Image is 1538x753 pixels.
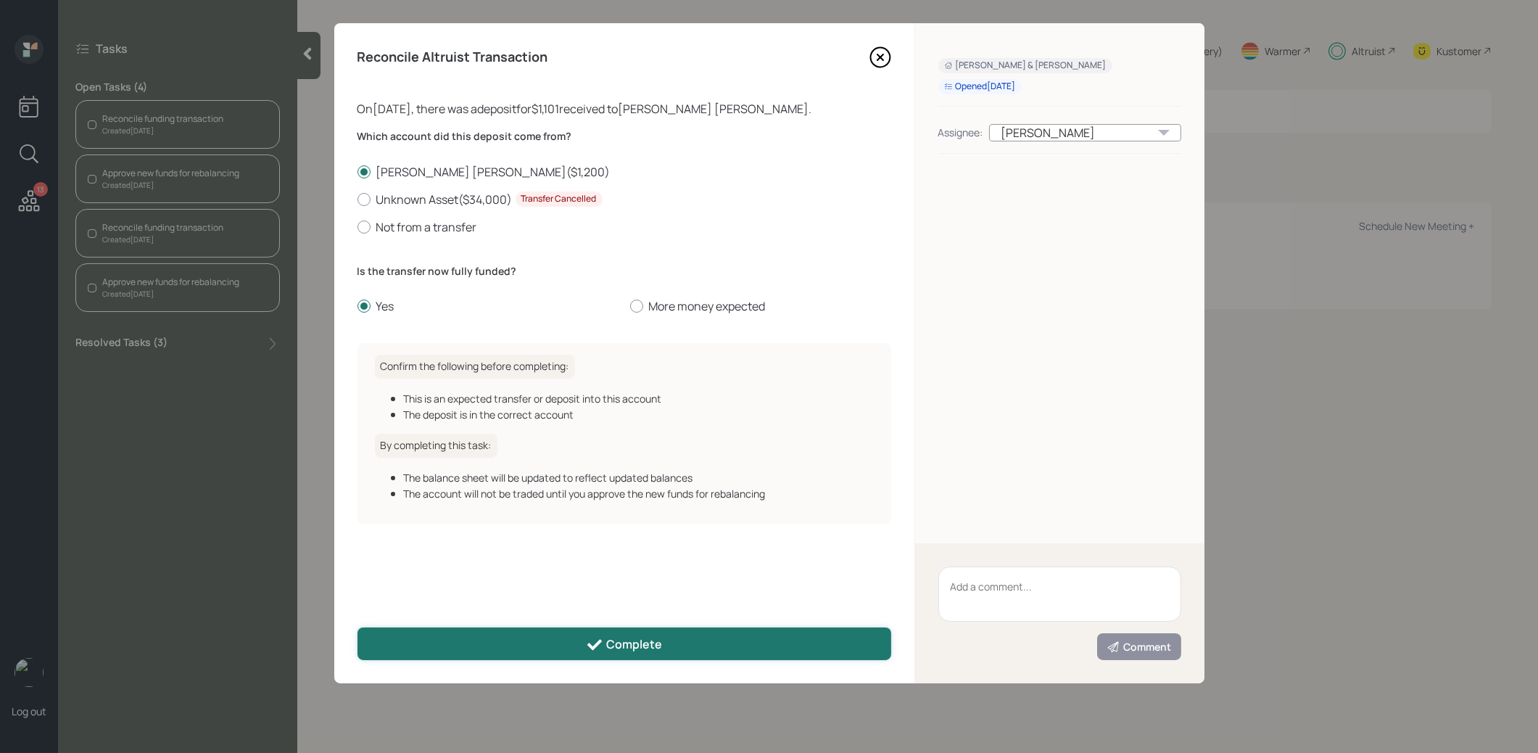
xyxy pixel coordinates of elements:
label: More money expected [630,298,891,314]
h6: By completing this task: [375,434,497,458]
div: [PERSON_NAME] & [PERSON_NAME] [944,59,1107,72]
button: Complete [357,627,891,660]
div: On [DATE] , there was a deposit for $1,101 received to [PERSON_NAME] [PERSON_NAME] . [357,100,891,118]
label: Is the transfer now fully funded? [357,264,891,279]
label: [PERSON_NAME] [PERSON_NAME] ( $1,200 ) [357,164,891,180]
div: Complete [586,636,662,654]
label: Not from a transfer [357,219,891,235]
div: The account will not be traded until you approve the new funds for rebalancing [404,486,874,501]
label: Unknown Asset ( $34,000 ) [357,192,891,207]
div: [PERSON_NAME] [989,124,1181,141]
div: Transfer Cancelled [521,193,597,205]
div: Comment [1107,640,1172,654]
div: This is an expected transfer or deposit into this account [404,391,874,406]
h4: Reconcile Altruist Transaction [357,49,548,65]
label: Yes [357,298,619,314]
label: Which account did this deposit come from? [357,129,891,144]
div: Opened [DATE] [944,81,1016,93]
div: The deposit is in the correct account [404,407,874,422]
h6: Confirm the following before completing: [375,355,575,379]
div: The balance sheet will be updated to reflect updated balances [404,470,874,485]
div: Assignee: [938,125,983,140]
button: Comment [1097,633,1181,660]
